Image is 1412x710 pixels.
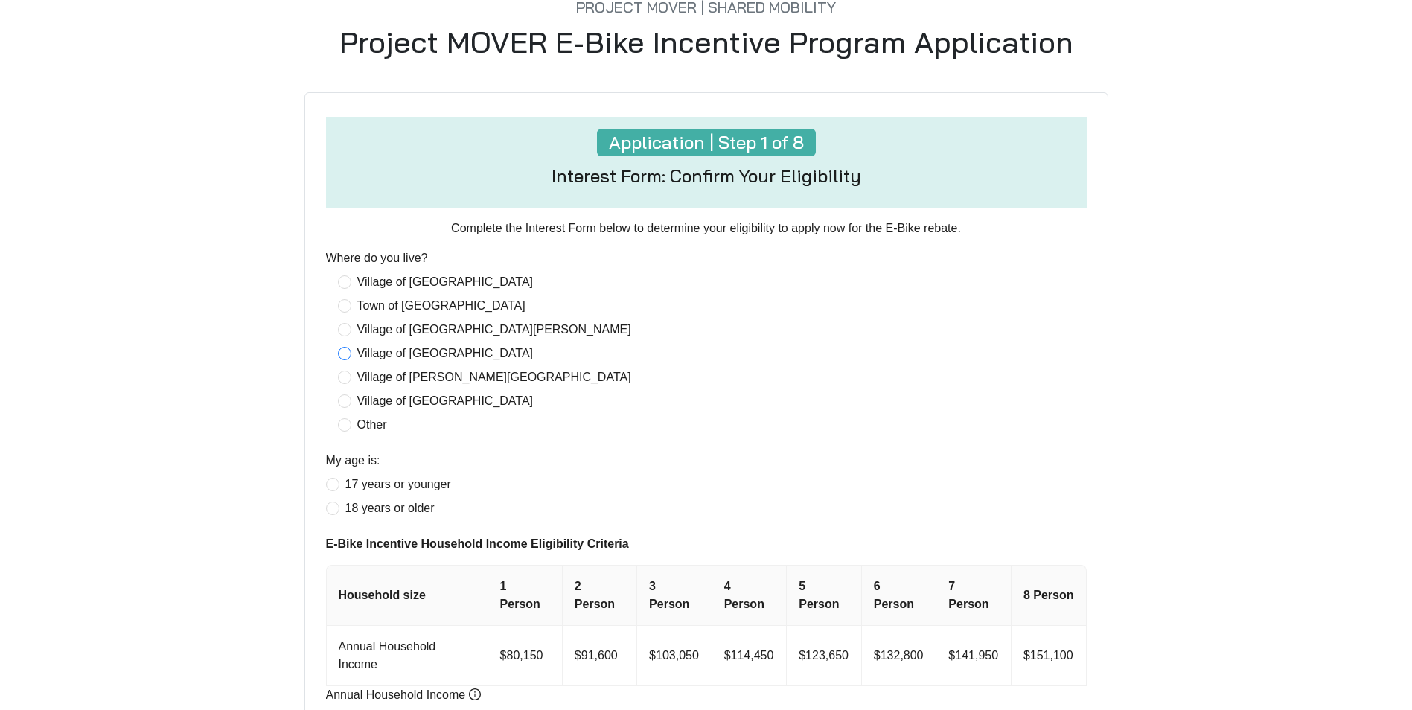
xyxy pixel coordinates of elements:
[1012,566,1087,626] th: 8 Person
[488,566,563,626] th: 1 Person
[233,24,1180,60] h1: Project MOVER E-Bike Incentive Program Application
[326,220,1087,237] p: Complete the Interest Form below to determine your eligibility to apply now for the E-Bike rebate.
[326,686,481,704] span: Annual Household Income
[787,626,862,686] td: $123,650
[351,321,637,339] span: Village of [GEOGRAPHIC_DATA][PERSON_NAME]
[637,626,712,686] td: $103,050
[862,626,937,686] td: $132,800
[712,626,788,686] td: $114,450
[327,626,488,686] td: Annual Household Income
[326,535,1087,553] span: E-Bike Incentive Household Income Eligibility Criteria
[327,566,488,626] th: Household size
[351,416,393,434] span: Other
[597,129,816,156] h4: Application | Step 1 of 8
[339,476,457,493] span: 17 years or younger
[488,626,563,686] td: $80,150
[351,392,540,410] span: Village of [GEOGRAPHIC_DATA]
[787,566,862,626] th: 5 Person
[936,566,1012,626] th: 7 Person
[469,688,481,700] span: info-circle
[563,626,637,686] td: $91,600
[326,249,428,267] label: Where do you live?
[351,345,540,362] span: Village of [GEOGRAPHIC_DATA]
[552,165,861,187] h4: Interest Form: Confirm Your Eligibility
[862,566,937,626] th: 6 Person
[563,566,637,626] th: 2 Person
[1012,626,1087,686] td: $151,100
[712,566,788,626] th: 4 Person
[351,297,531,315] span: Town of [GEOGRAPHIC_DATA]
[351,368,637,386] span: Village of [PERSON_NAME][GEOGRAPHIC_DATA]
[339,499,441,517] span: 18 years or older
[326,452,380,470] label: My age is:
[637,566,712,626] th: 3 Person
[936,626,1012,686] td: $141,950
[351,273,540,291] span: Village of [GEOGRAPHIC_DATA]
